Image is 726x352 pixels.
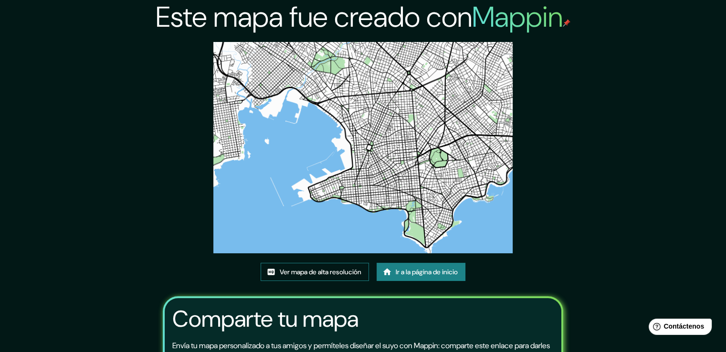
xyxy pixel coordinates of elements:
[377,263,465,281] a: Ir a la página de inicio
[563,19,570,27] img: pin de mapeo
[396,268,458,276] font: Ir a la página de inicio
[641,315,715,342] iframe: Lanzador de widgets de ayuda
[172,304,358,334] font: Comparte tu mapa
[280,268,361,276] font: Ver mapa de alta resolución
[261,263,369,281] a: Ver mapa de alta resolución
[213,42,512,253] img: created-map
